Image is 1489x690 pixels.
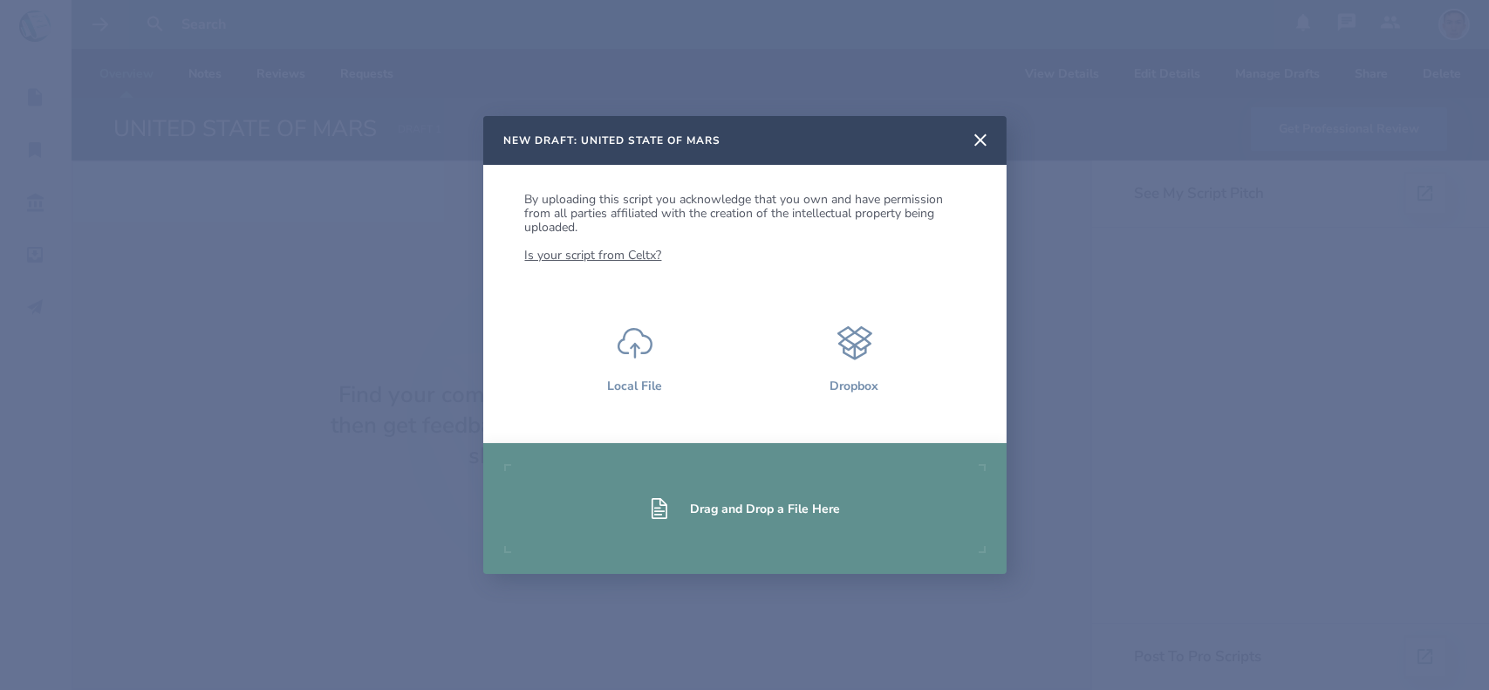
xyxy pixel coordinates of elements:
button: Dropbox [745,304,965,415]
div: Drag and Drop a File Here [691,501,841,517]
div: Local File [525,378,745,394]
div: Dropbox [745,378,965,394]
a: Is your script from Celtx? [525,247,662,263]
button: Local File [525,304,745,415]
p: By uploading this script you acknowledge that you own and have permission from all parties affili... [525,193,965,263]
h2: New Draft: UNITED STATE OF MARS [504,133,721,147]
